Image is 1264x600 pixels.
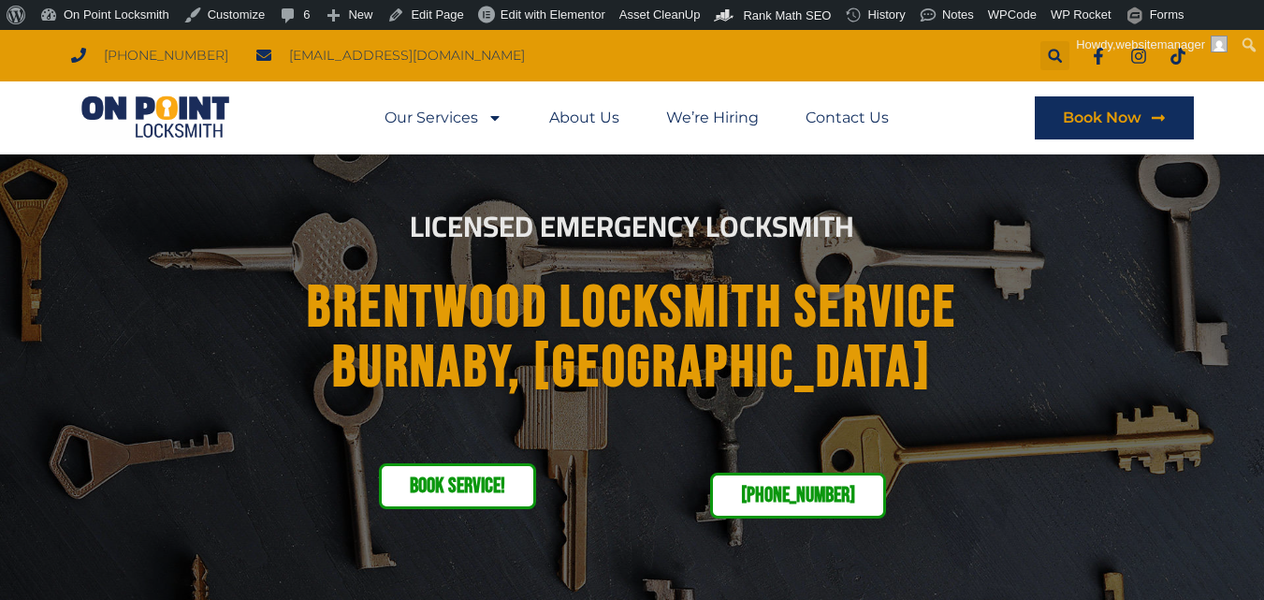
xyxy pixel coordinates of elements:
span: [EMAIL_ADDRESS][DOMAIN_NAME] [284,43,525,68]
span: Rank Math SEO [743,8,831,22]
a: About Us [549,96,619,139]
span: Edit with Elementor [501,7,605,22]
span: Book service! [410,476,505,497]
span: websitemanager [1116,37,1205,51]
div: Search [1040,41,1069,70]
span: [PHONE_NUMBER] [741,485,855,506]
h1: Brentwood Locksmith Service burnaby, [GEOGRAPHIC_DATA] [128,279,1137,399]
a: [PHONE_NUMBER] [710,473,886,519]
h2: Licensed emergency Locksmith [115,212,1150,241]
a: Book Now [1035,96,1194,139]
span: [PHONE_NUMBER] [99,43,228,68]
a: Our Services [385,96,502,139]
a: We’re Hiring [666,96,759,139]
span: Book Now [1063,110,1141,125]
nav: Menu [385,96,889,139]
a: Howdy, [1069,30,1235,60]
a: Book service! [379,463,536,509]
a: Contact Us [806,96,889,139]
